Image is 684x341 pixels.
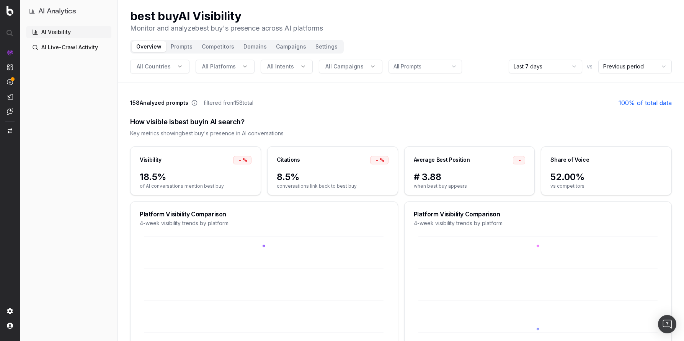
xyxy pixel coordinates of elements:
img: Botify logo [7,6,13,16]
div: Citations [277,156,300,164]
span: % [243,157,247,163]
span: 18.5% [140,171,251,183]
img: Activation [7,79,13,85]
div: Key metrics showing best buy 's presence in AI conversations [130,130,672,137]
div: Open Intercom Messenger [658,315,676,333]
span: % [380,157,384,163]
img: My account [7,323,13,329]
button: Overview [132,41,166,52]
img: Intelligence [7,64,13,70]
span: All Intents [267,63,294,70]
span: All Platforms [202,63,236,70]
div: Platform Visibility Comparison [414,211,663,217]
h1: AI Analytics [38,6,76,17]
p: Monitor and analyze best buy 's presence across AI platforms [130,23,323,34]
button: Prompts [166,41,197,52]
div: Share of Voice [550,156,589,164]
div: Platform Visibility Comparison [140,211,389,217]
span: conversations link back to best buy [277,183,389,189]
div: - [513,156,525,164]
span: 158 Analyzed prompts [130,99,188,107]
div: 4-week visibility trends by platform [140,219,389,227]
span: 52.00% [550,171,662,183]
img: Setting [7,308,13,314]
div: - [233,156,251,164]
a: AI Visibility [26,26,111,38]
div: Average Best Position [414,156,470,164]
img: Analytics [7,49,13,55]
span: All Campaigns [325,63,364,70]
button: Domains [239,41,271,52]
button: Campaigns [271,41,311,52]
span: vs competitors [550,183,662,189]
img: Assist [7,108,13,115]
span: 8.5% [277,171,389,183]
span: All Countries [137,63,171,70]
button: AI Analytics [29,6,108,17]
h1: best buy AI Visibility [130,9,323,23]
span: when best buy appears [414,183,526,189]
a: AI Live-Crawl Activity [26,41,111,54]
span: vs. [587,63,594,70]
span: filtered from 158 total [204,99,253,107]
div: 4-week visibility trends by platform [414,219,663,227]
div: - [370,156,389,164]
span: # 3.88 [414,171,526,183]
button: Settings [311,41,342,52]
img: Studio [7,94,13,100]
span: of AI conversations mention best buy [140,183,251,189]
img: Switch project [8,128,12,133]
a: 100% of total data [619,98,672,107]
button: Competitors [197,41,239,52]
div: Visibility [140,156,162,164]
div: How visible is best buy in AI search? [130,117,672,127]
